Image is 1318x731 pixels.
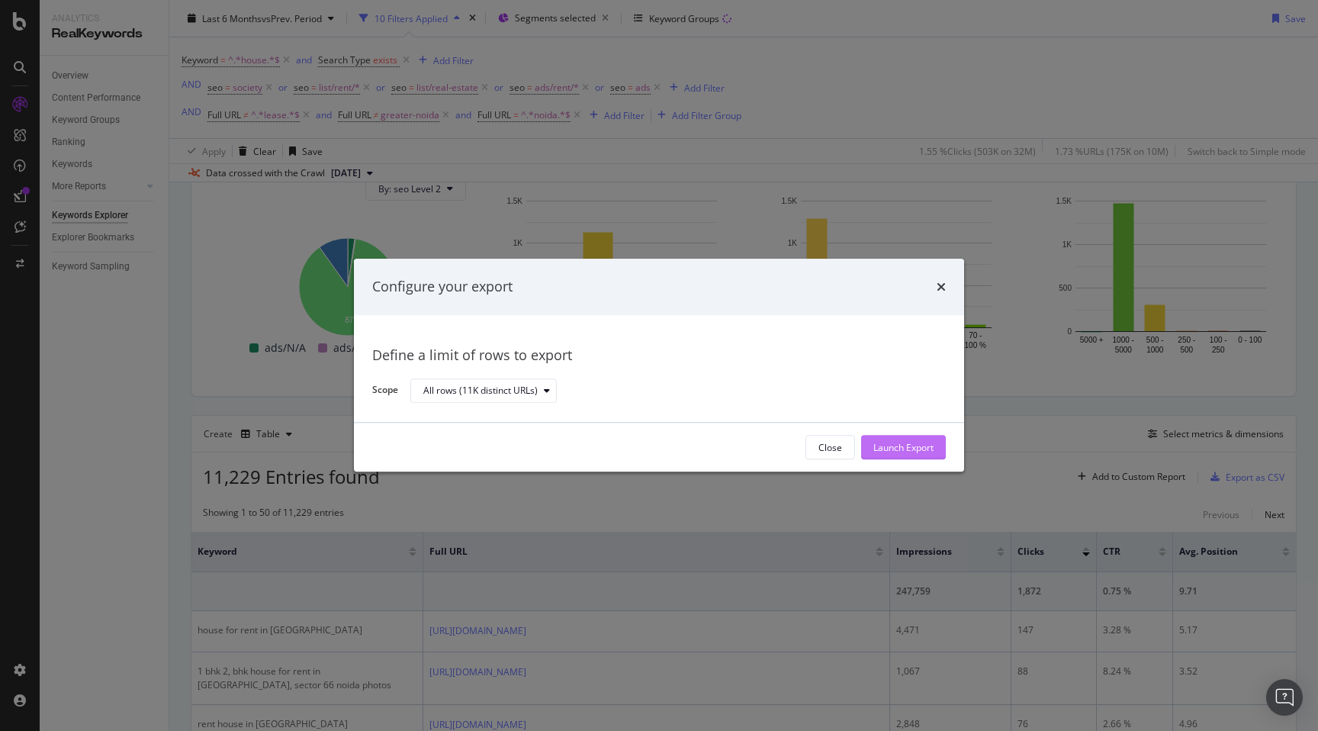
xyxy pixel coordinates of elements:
div: Define a limit of rows to export [372,346,946,365]
button: Close [805,436,855,460]
div: All rows (11K distinct URLs) [423,386,538,395]
div: Configure your export [372,277,513,297]
label: Scope [372,384,398,401]
button: All rows (11K distinct URLs) [410,378,557,403]
div: Launch Export [873,441,934,454]
div: Open Intercom Messenger [1266,679,1303,716]
div: times [937,277,946,297]
button: Launch Export [861,436,946,460]
div: Close [818,441,842,454]
div: modal [354,259,964,472]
